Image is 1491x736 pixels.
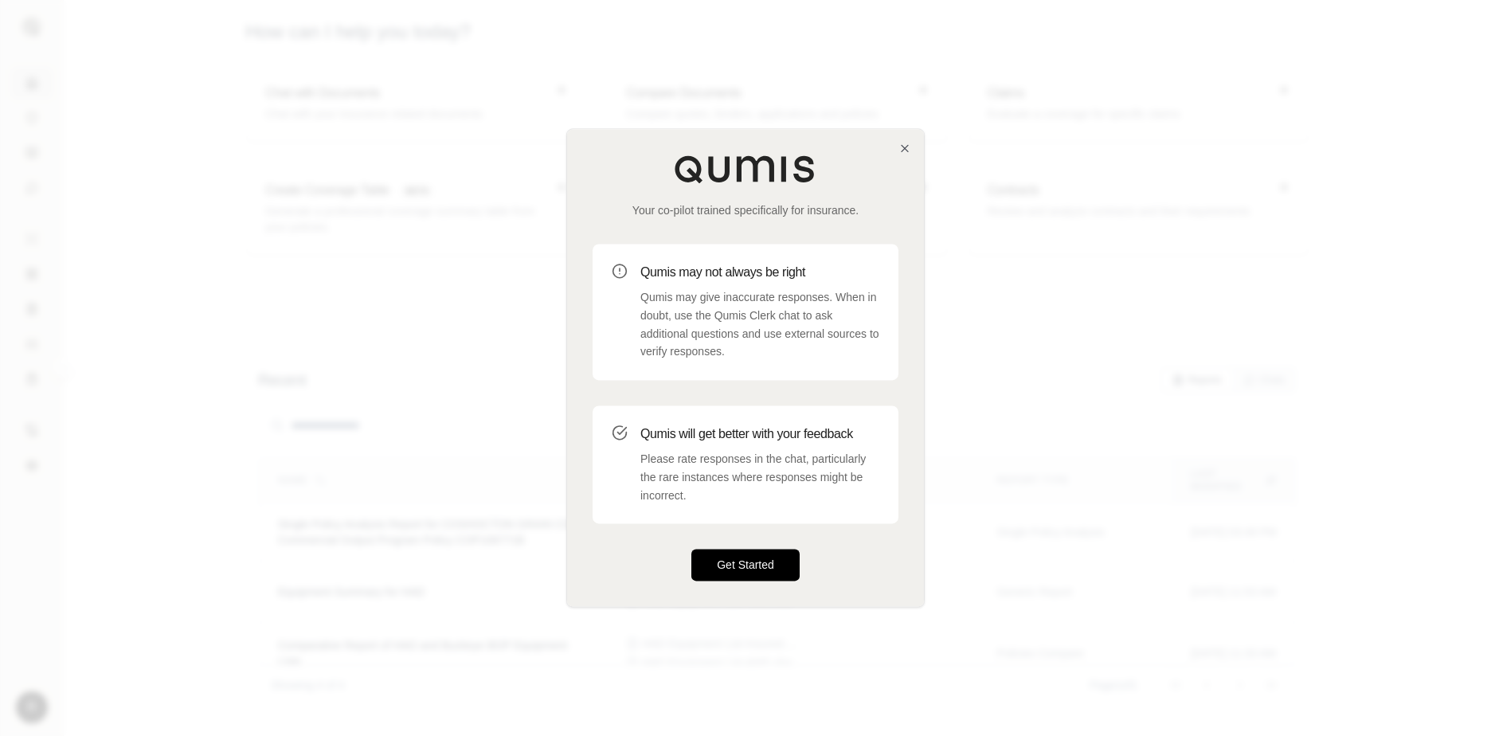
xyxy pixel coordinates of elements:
[593,202,898,218] p: Your co-pilot trained specifically for insurance.
[691,550,800,581] button: Get Started
[640,263,879,282] h3: Qumis may not always be right
[674,155,817,183] img: Qumis Logo
[640,288,879,361] p: Qumis may give inaccurate responses. When in doubt, use the Qumis Clerk chat to ask additional qu...
[640,425,879,444] h3: Qumis will get better with your feedback
[640,450,879,504] p: Please rate responses in the chat, particularly the rare instances where responses might be incor...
